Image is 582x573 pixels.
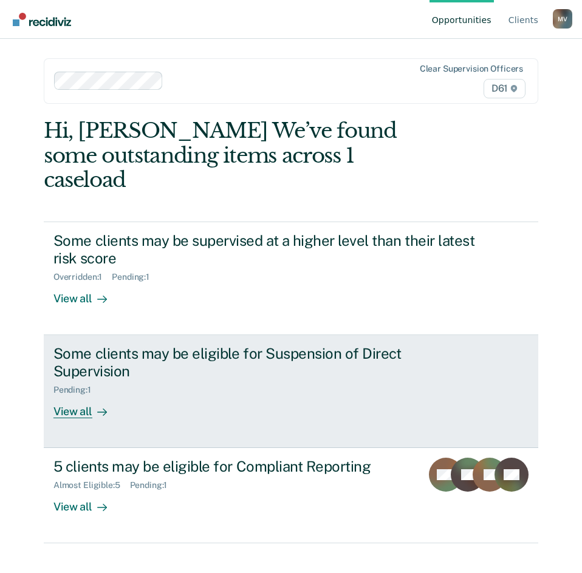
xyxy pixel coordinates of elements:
[53,385,101,395] div: Pending : 1
[53,345,480,380] div: Some clients may be eligible for Suspension of Direct Supervision
[484,79,526,98] span: D61
[53,282,122,306] div: View all
[553,9,572,29] div: M V
[44,335,538,448] a: Some clients may be eligible for Suspension of Direct SupervisionPending:1View all
[130,480,177,490] div: Pending : 1
[553,9,572,29] button: Profile dropdown button
[53,272,112,282] div: Overridden : 1
[420,64,523,74] div: Clear supervision officers
[53,395,122,419] div: View all
[53,490,122,514] div: View all
[44,118,439,192] div: Hi, [PERSON_NAME] We’ve found some outstanding items across 1 caseload
[13,13,71,26] img: Recidiviz
[112,272,159,282] div: Pending : 1
[53,480,130,490] div: Almost Eligible : 5
[44,448,538,543] a: 5 clients may be eligible for Compliant ReportingAlmost Eligible:5Pending:1View all
[53,458,412,475] div: 5 clients may be eligible for Compliant Reporting
[44,222,538,335] a: Some clients may be supervised at a higher level than their latest risk scoreOverridden:1Pending:...
[53,232,480,267] div: Some clients may be supervised at a higher level than their latest risk score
